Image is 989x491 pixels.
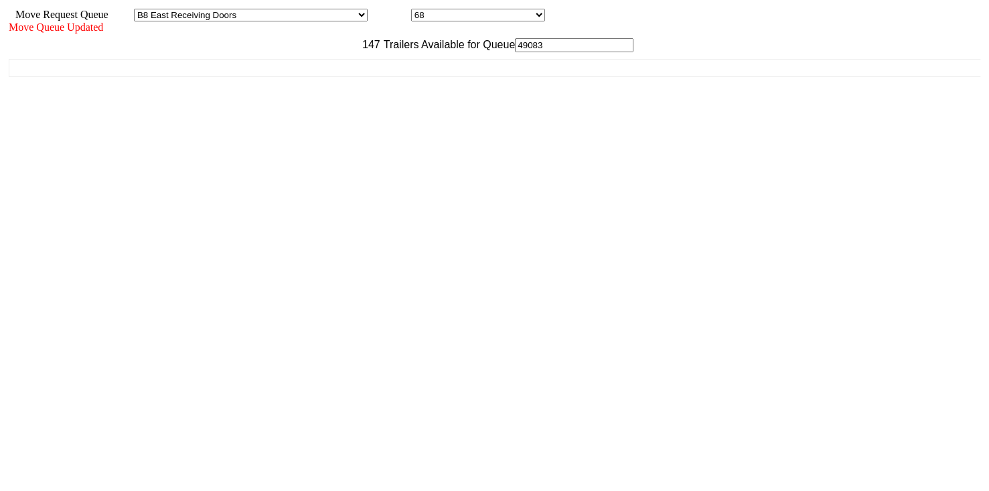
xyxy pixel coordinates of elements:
span: Area [110,9,131,20]
span: Trailers Available for Queue [380,39,516,50]
span: 147 [356,39,380,50]
span: Move Request Queue [9,9,108,20]
input: Filter Available Trailers [515,38,633,52]
span: Move Queue Updated [9,21,103,33]
span: Location [370,9,408,20]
